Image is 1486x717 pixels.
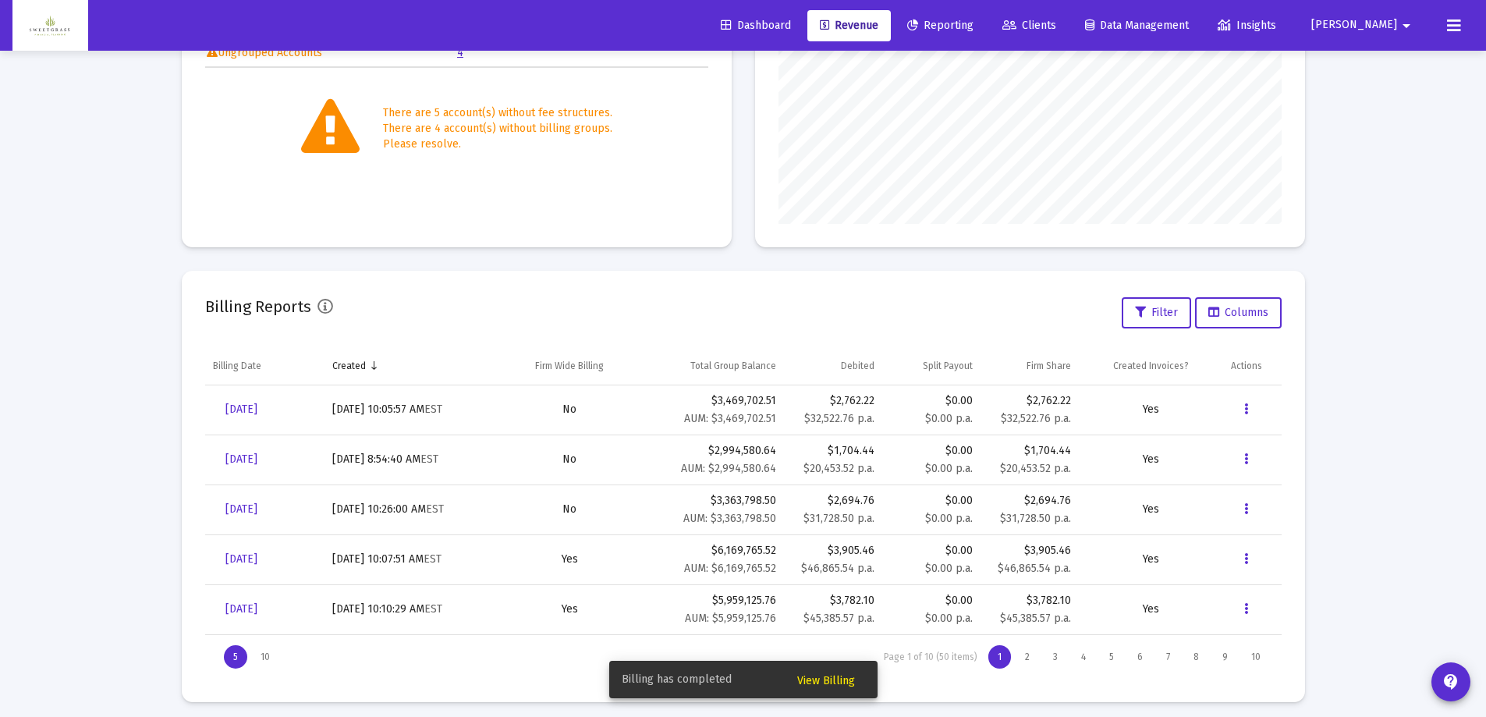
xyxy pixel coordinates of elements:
[1072,645,1095,669] div: Page 4
[383,105,612,121] div: There are 5 account(s) without fee structures.
[647,393,775,427] div: $3,469,702.51
[1184,645,1208,669] div: Page 8
[792,393,874,409] div: $2,762.22
[213,494,270,525] a: [DATE]
[998,562,1071,575] small: $46,865.54 p.a.
[383,137,612,152] div: Please resolve.
[1044,645,1067,669] div: Page 3
[801,562,874,575] small: $46,865.54 p.a.
[332,402,491,417] div: [DATE] 10:05:57 AM
[499,347,640,385] td: Column Firm Wide Billing
[792,493,874,509] div: $2,694.76
[213,594,270,625] a: [DATE]
[890,543,974,577] div: $0.00
[224,645,247,669] div: Display 5 items on page
[907,19,974,32] span: Reporting
[424,602,442,616] small: EST
[884,651,977,663] div: Page 1 of 10 (50 items)
[807,10,891,41] a: Revenue
[225,453,257,466] span: [DATE]
[1085,19,1189,32] span: Data Management
[420,453,438,466] small: EST
[1087,502,1215,517] div: Yes
[1027,360,1071,372] div: Firm Share
[205,347,1282,679] div: Data grid
[925,512,973,525] small: $0.00 p.a.
[332,602,491,617] div: [DATE] 10:10:29 AM
[1442,673,1460,691] mat-icon: contact_support
[803,512,874,525] small: $31,728.50 p.a.
[213,394,270,425] a: [DATE]
[507,452,633,467] div: No
[647,543,775,577] div: $6,169,765.52
[1016,645,1039,669] div: Page 2
[507,502,633,517] div: No
[640,347,783,385] td: Column Total Group Balance
[990,10,1069,41] a: Clients
[1218,19,1276,32] span: Insights
[205,635,1282,679] div: Page Navigation
[1087,602,1215,617] div: Yes
[804,412,874,425] small: $32,522.76 p.a.
[803,612,874,625] small: $45,385.57 p.a.
[925,412,973,425] small: $0.00 p.a.
[1001,412,1071,425] small: $32,522.76 p.a.
[647,443,775,477] div: $2,994,580.64
[507,602,633,617] div: Yes
[1087,452,1215,467] div: Yes
[925,612,973,625] small: $0.00 p.a.
[988,593,1071,609] div: $3,782.10
[332,502,491,517] div: [DATE] 10:26:00 AM
[213,544,270,575] a: [DATE]
[1195,297,1282,328] button: Columns
[684,562,776,575] small: AUM: $6,169,765.52
[890,393,974,427] div: $0.00
[213,360,261,372] div: Billing Date
[1073,10,1201,41] a: Data Management
[325,347,499,385] td: Column Created
[1242,645,1270,669] div: Page 10
[1205,10,1289,41] a: Insights
[685,612,776,625] small: AUM: $5,959,125.76
[535,360,604,372] div: Firm Wide Billing
[895,10,986,41] a: Reporting
[820,19,878,32] span: Revenue
[988,645,1011,669] div: Page 1
[890,443,974,477] div: $0.00
[690,360,776,372] div: Total Group Balance
[332,452,491,467] div: [DATE] 8:54:40 AM
[647,593,775,626] div: $5,959,125.76
[1231,360,1262,372] div: Actions
[332,360,366,372] div: Created
[332,552,491,567] div: [DATE] 10:07:51 AM
[457,46,463,59] a: 4
[225,602,257,616] span: [DATE]
[1223,347,1282,385] td: Column Actions
[622,672,732,687] span: Billing has completed
[683,512,776,525] small: AUM: $3,363,798.50
[205,347,325,385] td: Column Billing Date
[785,666,867,694] button: View Billing
[988,493,1071,509] div: $2,694.76
[1000,512,1071,525] small: $31,728.50 p.a.
[882,347,981,385] td: Column Split Payout
[424,403,442,416] small: EST
[1128,645,1152,669] div: Page 6
[1397,10,1416,41] mat-icon: arrow_drop_down
[988,443,1071,459] div: $1,704.44
[988,543,1071,559] div: $3,905.46
[792,593,874,609] div: $3,782.10
[841,360,874,372] div: Debited
[1135,306,1178,319] span: Filter
[797,674,855,687] span: View Billing
[24,10,76,41] img: Dashboard
[981,347,1079,385] td: Column Firm Share
[925,462,973,475] small: $0.00 p.a.
[225,403,257,416] span: [DATE]
[426,502,444,516] small: EST
[1079,347,1222,385] td: Column Created Invoices?
[213,444,270,475] a: [DATE]
[1087,552,1215,567] div: Yes
[647,493,775,527] div: $3,363,798.50
[925,562,973,575] small: $0.00 p.a.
